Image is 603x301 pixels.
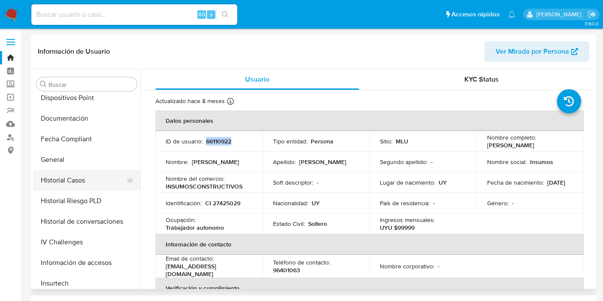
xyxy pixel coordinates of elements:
[166,262,249,278] p: [EMAIL_ADDRESS][DOMAIN_NAME]
[33,88,140,108] button: Dispositivos Point
[588,10,597,19] a: Salir
[48,81,133,88] input: Buscar
[166,175,224,182] p: Nombre del comercio :
[536,10,585,18] p: gregorio.negri@mercadolibre.com
[33,211,140,232] button: Historial de conversaciones
[380,158,428,166] p: Segundo apellido :
[508,11,515,18] a: Notificaciones
[273,266,300,274] p: 96401063
[317,179,318,186] p: -
[205,199,240,207] p: CI 27425029
[166,255,214,262] p: Email de contacto :
[33,273,140,294] button: Insurtech
[438,262,440,270] p: -
[308,220,327,228] p: Soltero
[487,179,544,186] p: Fecha de nacimiento :
[487,134,536,141] p: Nombre completo :
[485,41,589,62] button: Ver Mirada por Persona
[273,137,307,145] p: Tipo entidad :
[273,199,308,207] p: Nacionalidad :
[245,74,270,84] span: Usuario
[496,41,569,62] span: Ver Mirada por Persona
[33,232,140,252] button: IV Challenges
[33,252,140,273] button: Información de accesos
[299,158,346,166] p: [PERSON_NAME]
[465,74,499,84] span: KYC Status
[380,216,435,224] p: Ingresos mensuales :
[530,158,553,166] p: Insumos
[273,220,305,228] p: Estado Civil :
[155,234,584,255] th: Información de contacto
[273,179,313,186] p: Soft descriptor :
[210,10,212,18] span: s
[33,191,140,211] button: Historial Riesgo PLD
[487,158,527,166] p: Nombre social :
[40,81,47,88] button: Buscar
[312,199,320,207] p: UY
[451,10,500,19] span: Accesos rápidos
[380,199,430,207] p: País de residencia :
[166,137,203,145] p: ID de usuario :
[155,97,225,105] p: Actualizado hace 8 meses
[396,137,409,145] p: MLU
[155,278,584,298] th: Verificación y cumplimiento
[512,199,514,207] p: -
[380,262,435,270] p: Nombre corporativo :
[206,137,231,145] p: 66110922
[487,199,509,207] p: Género :
[433,199,435,207] p: -
[380,179,436,186] p: Lugar de nacimiento :
[166,182,242,190] p: INSUMOSCONSTRUCTIVOS
[166,224,224,231] p: Trabajador autonomo
[33,129,140,149] button: Fecha Compliant
[192,158,239,166] p: [PERSON_NAME]
[273,158,296,166] p: Apellido :
[439,179,447,186] p: UY
[166,216,196,224] p: Ocupación :
[487,141,534,149] p: [PERSON_NAME]
[33,170,133,191] button: Historial Casos
[431,158,433,166] p: -
[166,158,188,166] p: Nombre :
[380,137,393,145] p: Sitio :
[155,110,584,131] th: Datos personales
[311,137,333,145] p: Persona
[33,108,140,129] button: Documentación
[380,224,415,231] p: UYU $99999
[38,47,110,56] h1: Información de Usuario
[273,258,330,266] p: Teléfono de contacto :
[33,149,140,170] button: General
[198,10,205,18] span: Alt
[216,9,234,21] button: search-icon
[547,179,565,186] p: [DATE]
[31,9,237,20] input: Buscar usuario o caso...
[166,199,202,207] p: Identificación :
